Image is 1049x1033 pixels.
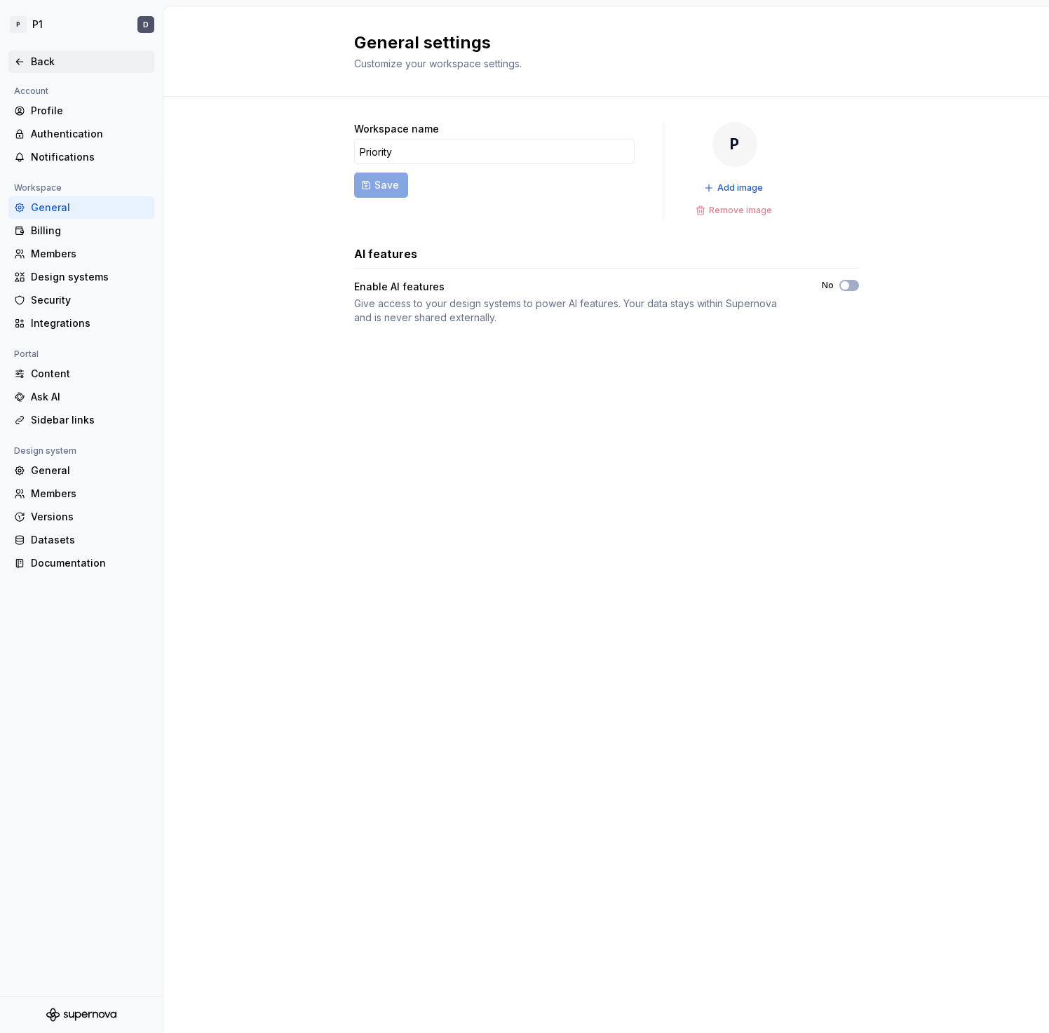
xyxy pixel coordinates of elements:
a: Ask AI [8,386,154,408]
a: Documentation [8,552,154,574]
a: Billing [8,220,154,242]
div: D [143,19,149,30]
a: Security [8,289,154,311]
a: Authentication [8,123,154,145]
div: Billing [31,224,149,238]
div: Profile [31,104,149,118]
a: Members [8,482,154,505]
div: Documentation [31,556,149,570]
span: Customize your workspace settings. [354,58,522,69]
div: Account [8,83,54,100]
div: P [10,16,27,33]
div: General [31,464,149,478]
a: Back [8,50,154,73]
a: Versions [8,506,154,528]
div: Security [31,293,149,307]
label: No [822,280,834,291]
div: Notifications [31,150,149,164]
a: Notifications [8,146,154,168]
div: Back [31,55,149,69]
div: Members [31,487,149,501]
div: Portal [8,346,44,363]
h3: AI features [354,245,417,262]
a: Profile [8,100,154,122]
div: P [712,122,757,167]
h2: General settings [354,32,842,54]
button: PP1D [3,9,160,40]
svg: Supernova Logo [46,1008,116,1022]
a: Integrations [8,312,154,335]
a: Design systems [8,266,154,288]
div: Versions [31,510,149,524]
a: Datasets [8,529,154,551]
div: Give access to your design systems to power AI features. Your data stays within Supernova and is ... [354,297,797,325]
label: Workspace name [354,122,439,136]
a: Sidebar links [8,409,154,431]
a: Content [8,363,154,385]
div: Authentication [31,127,149,141]
a: General [8,196,154,219]
span: Add image [717,182,763,194]
div: Design system [8,443,82,459]
div: Design systems [31,270,149,284]
div: Datasets [31,533,149,547]
div: Integrations [31,316,149,330]
div: Enable AI features [354,280,797,294]
div: Ask AI [31,390,149,404]
div: Workspace [8,180,67,196]
div: Content [31,367,149,381]
button: Add image [700,178,769,198]
a: Members [8,243,154,265]
div: Members [31,247,149,261]
div: General [31,201,149,215]
div: P1 [32,18,43,32]
a: General [8,459,154,482]
div: Sidebar links [31,413,149,427]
